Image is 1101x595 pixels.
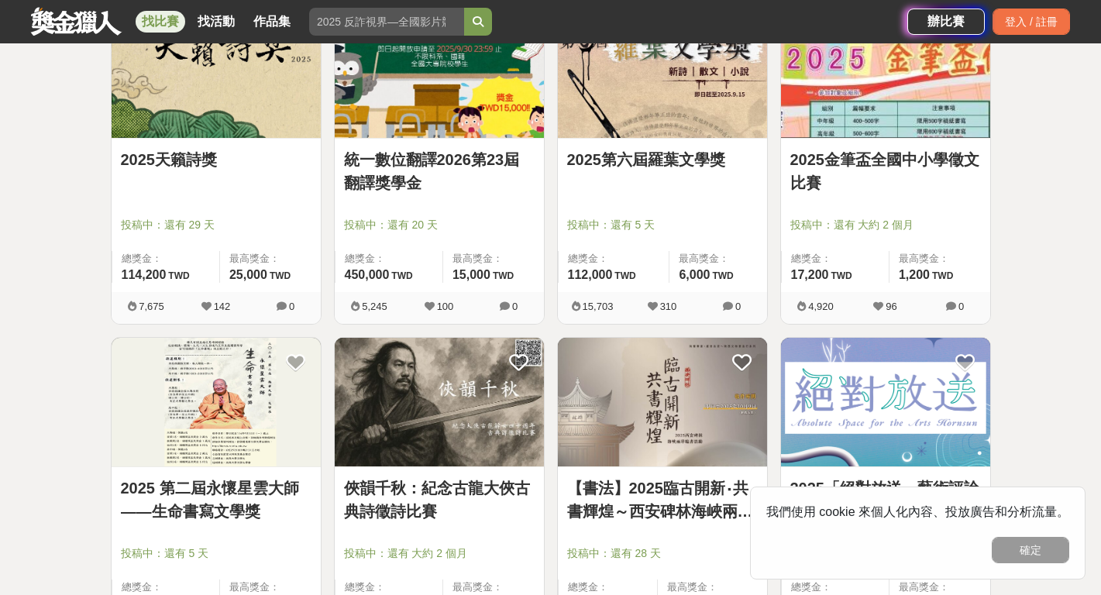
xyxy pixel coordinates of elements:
span: 最高獎金： [452,580,535,595]
span: 0 [735,301,741,312]
span: 最高獎金： [899,580,981,595]
a: Cover Image [558,338,767,468]
span: 投稿中：還有 5 天 [121,545,311,562]
span: 100 [437,301,454,312]
span: 0 [512,301,518,312]
span: 1,200 [899,268,930,281]
a: 【書法】2025臨古開新‧共書輝煌～西安碑林海峽兩岸臨書徵件活動 [567,476,758,523]
span: 總獎金： [791,251,879,267]
input: 2025 反詐視界—全國影片競賽 [309,8,464,36]
span: 最高獎金： [899,251,981,267]
a: Cover Image [781,338,990,468]
span: 總獎金： [568,580,649,595]
span: 總獎金： [345,251,433,267]
span: 我們使用 cookie 來個人化內容、投放廣告和分析流量。 [766,505,1069,518]
span: 0 [958,301,964,312]
span: 最高獎金： [229,251,311,267]
span: 4,920 [808,301,834,312]
span: 最高獎金： [452,251,535,267]
img: Cover Image [558,338,767,467]
span: 投稿中：還有 29 天 [121,217,311,233]
a: Cover Image [781,9,990,139]
span: TWD [391,270,412,281]
span: 總獎金： [122,251,210,267]
a: 找活動 [191,11,241,33]
img: Cover Image [335,9,544,138]
span: 114,200 [122,268,167,281]
img: Cover Image [781,9,990,138]
span: TWD [932,270,953,281]
a: 2025「絕對放送」藝術評論比賽 [790,476,981,523]
span: 25,000 [229,268,267,281]
a: 作品集 [247,11,297,33]
span: 投稿中：還有 大約 2 個月 [344,545,535,562]
span: 投稿中：還有 5 天 [567,217,758,233]
img: Cover Image [558,9,767,138]
a: Cover Image [558,9,767,139]
a: 辦比賽 [907,9,985,35]
span: 112,000 [568,268,613,281]
span: TWD [831,270,852,281]
a: Cover Image [112,338,321,468]
a: 俠韻千秋：紀念古龍大俠古典詩徵詩比賽 [344,476,535,523]
a: 2025第六屆羅葉文學獎 [567,148,758,171]
a: 2025天籟詩獎 [121,148,311,171]
span: 投稿中：還有 20 天 [344,217,535,233]
span: 7,675 [139,301,164,312]
span: 最高獎金： [679,251,757,267]
span: TWD [168,270,189,281]
span: 450,000 [345,268,390,281]
span: 17,200 [791,268,829,281]
span: 總獎金： [568,251,660,267]
div: 登入 / 註冊 [993,9,1070,35]
span: 96 [886,301,896,312]
span: 最高獎金： [667,580,758,595]
span: 5,245 [362,301,387,312]
span: 總獎金： [345,580,433,595]
img: Cover Image [112,338,321,467]
a: Cover Image [335,338,544,468]
span: TWD [614,270,635,281]
a: 統一數位翻譯2026第23屆翻譯獎學金 [344,148,535,194]
span: TWD [712,270,733,281]
span: 310 [660,301,677,312]
span: 總獎金： [791,580,879,595]
a: 找比賽 [136,11,185,33]
a: 2025金筆盃全國中小學徵文比賽 [790,148,981,194]
img: Cover Image [335,338,544,467]
span: 總獎金： [122,580,210,595]
span: 0 [289,301,294,312]
span: 投稿中：還有 大約 2 個月 [790,217,981,233]
button: 確定 [992,537,1069,563]
span: 15,000 [452,268,490,281]
span: TWD [493,270,514,281]
span: 15,703 [583,301,614,312]
a: Cover Image [335,9,544,139]
img: Cover Image [112,9,321,138]
a: Cover Image [112,9,321,139]
span: 6,000 [679,268,710,281]
span: 最高獎金： [229,580,311,595]
a: 2025 第二屆永懷星雲大師——生命書寫文學獎 [121,476,311,523]
span: 142 [214,301,231,312]
span: TWD [270,270,291,281]
span: 投稿中：還有 28 天 [567,545,758,562]
img: Cover Image [781,338,990,467]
